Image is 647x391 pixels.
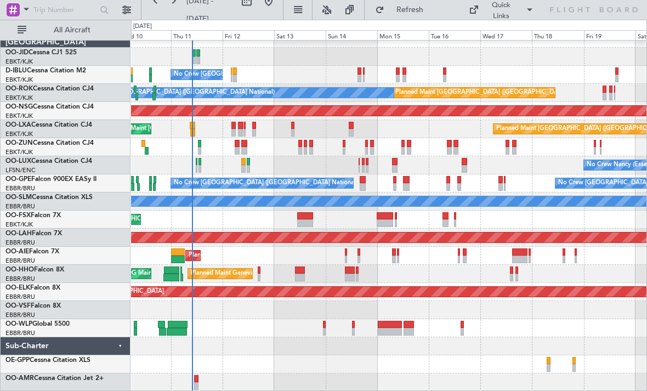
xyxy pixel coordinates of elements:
span: OE-GPP [5,357,30,364]
div: Sat 13 [274,30,326,40]
a: EBBR/BRU [5,275,35,283]
span: OO-LAH [5,230,32,237]
div: Thu 11 [171,30,223,40]
a: EBBR/BRU [5,311,35,319]
a: OO-GPEFalcon 900EX EASy II [5,176,97,183]
div: Tue 16 [429,30,480,40]
input: Trip Number [33,2,97,18]
a: EBKT/KJK [5,58,33,66]
span: OO-VSF [5,303,31,309]
div: Planned Maint [GEOGRAPHIC_DATA] ([GEOGRAPHIC_DATA]) [395,84,568,101]
span: OO-AMR [5,375,34,382]
span: OO-LXA [5,122,31,128]
a: OO-ELKFalcon 8X [5,285,60,291]
a: LFSN/ENC [5,166,36,174]
div: Thu 18 [532,30,583,40]
a: OO-LUXCessna Citation CJ4 [5,158,92,165]
a: EBBR/BRU [5,184,35,192]
button: Refresh [370,1,436,19]
a: EBBR/BRU [5,202,35,211]
span: OO-NSG [5,104,33,110]
a: EBKT/KJK [5,76,33,84]
div: Wed 17 [480,30,532,40]
div: Fri 12 [223,30,274,40]
span: D-IBLU [5,67,27,74]
a: EBBR/BRU [5,329,35,337]
a: EBBR/BRU [5,257,35,265]
a: OO-FSXFalcon 7X [5,212,61,219]
span: OO-ROK [5,86,33,92]
div: A/C Unavailable [GEOGRAPHIC_DATA] ([GEOGRAPHIC_DATA] National) [71,84,275,101]
a: OO-SLMCessna Citation XLS [5,194,93,201]
span: OO-ELK [5,285,30,291]
a: EBKT/KJK [5,148,33,156]
a: OO-ZUNCessna Citation CJ4 [5,140,94,146]
a: EBKT/KJK [5,94,33,102]
div: Planned Maint [GEOGRAPHIC_DATA] ([GEOGRAPHIC_DATA]) [189,247,361,264]
a: OO-ROKCessna Citation CJ4 [5,86,94,92]
span: All Aircraft [29,26,116,34]
div: No Crew [GEOGRAPHIC_DATA] ([GEOGRAPHIC_DATA] National) [174,175,357,191]
button: All Aircraft [12,21,119,39]
a: OO-VSFFalcon 8X [5,303,61,309]
a: OO-NSGCessna Citation CJ4 [5,104,94,110]
a: OE-GPPCessna Citation XLS [5,357,90,364]
span: Refresh [387,6,433,14]
span: OO-FSX [5,212,31,219]
a: EBKT/KJK [5,112,33,120]
div: Fri 19 [584,30,635,40]
button: Quick Links [463,1,539,19]
a: OO-LXACessna Citation CJ4 [5,122,92,128]
span: OO-JID [5,49,29,56]
span: OO-AIE [5,248,29,255]
span: OO-HHO [5,267,34,273]
a: D-IBLUCessna Citation M2 [5,67,86,74]
div: Sun 14 [326,30,377,40]
a: OO-LAHFalcon 7X [5,230,62,237]
a: OO-WLPGlobal 5500 [5,321,70,327]
span: OO-GPE [5,176,31,183]
span: OO-LUX [5,158,31,165]
a: OO-HHOFalcon 8X [5,267,64,273]
span: OO-WLP [5,321,32,327]
a: EBKT/KJK [5,220,33,229]
a: EBBR/BRU [5,239,35,247]
a: EBKT/KJK [5,130,33,138]
a: OO-AMRCessna Citation Jet 2+ [5,375,104,382]
a: OO-JIDCessna CJ1 525 [5,49,77,56]
div: No Crew [GEOGRAPHIC_DATA] ([GEOGRAPHIC_DATA] National) [174,66,357,83]
span: OO-ZUN [5,140,33,146]
div: Wed 10 [120,30,171,40]
div: [DATE] [133,22,152,31]
div: Planned Maint Geneva (Cointrin) [191,265,281,282]
a: EBBR/BRU [5,293,35,301]
a: OO-AIEFalcon 7X [5,248,59,255]
span: OO-SLM [5,194,32,201]
div: Mon 15 [377,30,429,40]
